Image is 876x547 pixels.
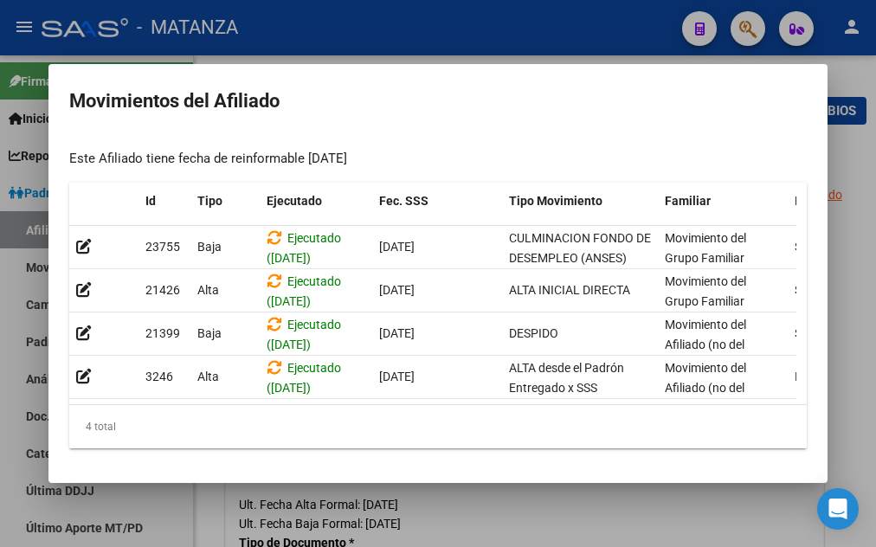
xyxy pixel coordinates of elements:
div: Este Afiliado tiene fecha de reinformable [DATE] [69,149,807,169]
span: Baja [197,240,222,254]
span: Fec. SSS [379,194,428,208]
div: 4 total [69,405,807,448]
datatable-header-cell: Tipo Movimiento [502,183,658,220]
datatable-header-cell: Fec. SSS [372,183,502,220]
span: Alta [197,370,219,383]
span: Tipo Movimiento [509,194,602,208]
span: Si [795,326,804,340]
div: Open Intercom Messenger [817,488,859,530]
h2: Movimientos del Afiliado [69,85,807,118]
datatable-header-cell: Tipo [190,183,260,220]
span: [DATE] [379,326,415,340]
span: Tipo [197,194,222,208]
datatable-header-cell: Id [138,183,190,220]
span: ALTA INICIAL DIRECTA [509,283,630,297]
span: Id [145,194,156,208]
span: No [795,370,810,383]
span: Ejecutado [267,194,322,208]
span: CULMINACION FONDO DE DESEMPLEO (ANSES) [509,231,651,265]
span: ALTA desde el Padrón Entregado x SSS [509,361,624,395]
span: Movimiento del Grupo Familiar [665,231,746,265]
span: Ejecutado ([DATE]) [267,361,341,395]
span: 23755 [145,240,180,254]
span: Familiar [665,194,711,208]
span: Si [795,240,804,254]
span: DESPIDO [509,326,558,340]
span: Movimiento del Grupo Familiar [665,274,746,308]
span: [DATE] [379,283,415,297]
span: 21399 [145,326,180,340]
span: Baja [197,326,222,340]
span: Ejecutado ([DATE]) [267,274,341,308]
span: 3246 [145,370,173,383]
datatable-header-cell: Ejecutado [260,183,372,220]
span: 21426 [145,283,180,297]
span: Movimiento del Afiliado (no del grupo) [665,318,746,371]
span: Ejecutado ([DATE]) [267,231,341,265]
datatable-header-cell: Familiar [658,183,788,220]
span: Ejecutado ([DATE]) [267,318,341,351]
span: [DATE] [379,240,415,254]
span: [DATE] [379,370,415,383]
span: Si [795,283,804,297]
span: Movimiento del Afiliado (no del grupo) [665,361,746,415]
span: Alta [197,283,219,297]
